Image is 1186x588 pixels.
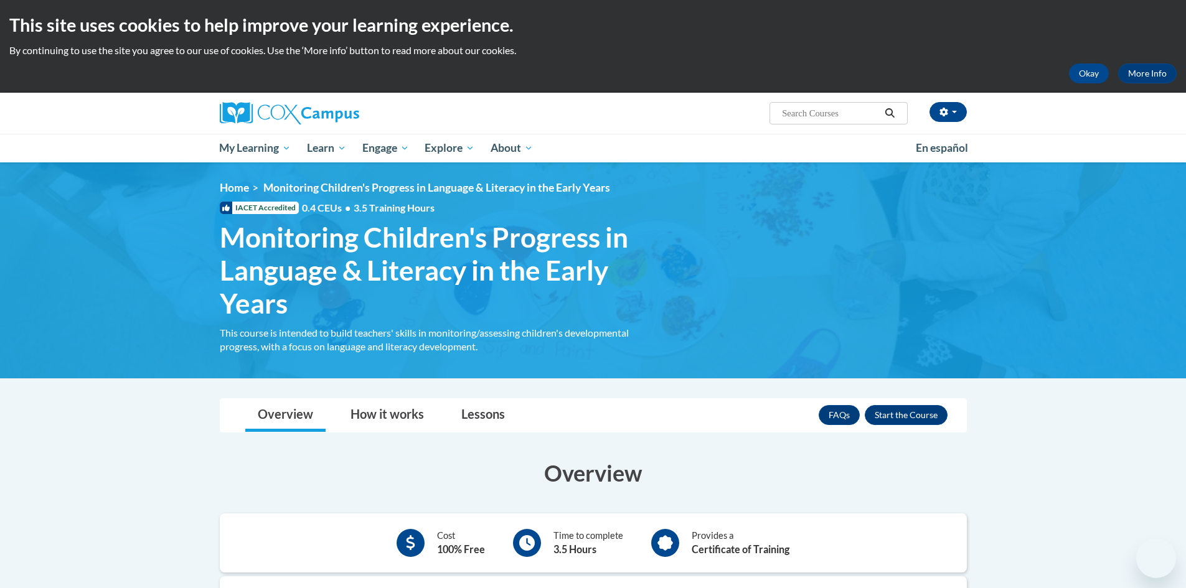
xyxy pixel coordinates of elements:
a: How it works [338,399,436,432]
input: Search Courses [781,106,880,121]
button: Search [880,106,899,121]
span: 0.4 CEUs [302,201,435,215]
span: Explore [425,141,474,156]
div: Provides a [692,529,789,557]
span: En español [916,141,968,154]
a: Explore [417,134,482,162]
a: Home [220,181,249,194]
h3: Overview [220,457,967,488]
a: My Learning [212,134,299,162]
button: Okay [1069,63,1109,83]
span: Monitoring Children's Progress in Language & Literacy in the Early Years [263,181,610,194]
span: Learn [307,141,346,156]
div: Time to complete [553,529,623,557]
a: About [482,134,541,162]
a: FAQs [819,405,860,425]
span: My Learning [219,141,291,156]
b: 100% Free [437,543,485,555]
a: Engage [354,134,417,162]
a: Lessons [449,399,517,432]
a: Learn [299,134,354,162]
a: Cox Campus [220,102,456,124]
img: Cox Campus [220,102,359,124]
div: Main menu [201,134,986,162]
p: By continuing to use the site you agree to our use of cookies. Use the ‘More info’ button to read... [9,44,1177,57]
span: • [345,202,351,213]
a: Overview [245,399,326,432]
a: En español [908,135,976,161]
button: Account Settings [930,102,967,122]
a: More Info [1118,63,1177,83]
span: IACET Accredited [220,202,299,214]
span: Engage [362,141,409,156]
h2: This site uses cookies to help improve your learning experience. [9,12,1177,37]
div: Cost [437,529,485,557]
span: 3.5 Training Hours [354,202,435,213]
iframe: Button to launch messaging window [1136,538,1176,578]
div: This course is intended to build teachers' skills in monitoring/assessing children's developmenta... [220,326,649,353]
span: About [491,141,533,156]
b: Certificate of Training [692,543,789,555]
button: Enroll [865,405,948,425]
b: 3.5 Hours [553,543,596,555]
span: Monitoring Children's Progress in Language & Literacy in the Early Years [220,221,649,319]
